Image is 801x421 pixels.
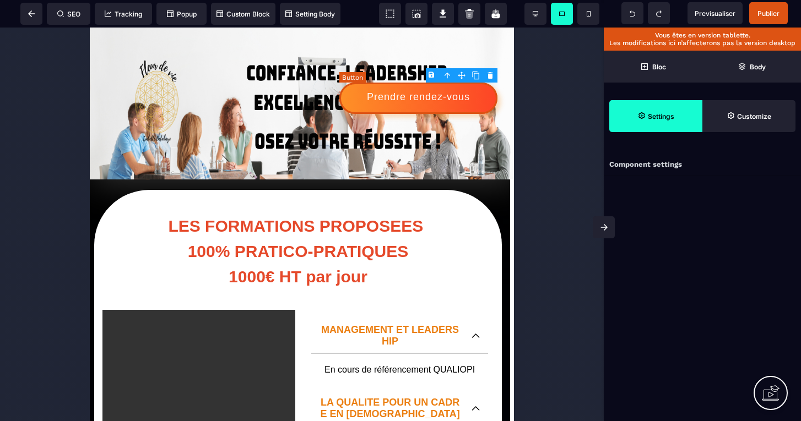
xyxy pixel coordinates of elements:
[702,51,801,83] span: Open Layer Manager
[604,154,801,176] div: Component settings
[167,10,197,18] span: Popup
[648,112,674,121] strong: Settings
[737,112,771,121] strong: Customize
[688,2,743,24] span: Preview
[105,10,142,18] span: Tracking
[232,337,387,347] p: En cours de référencement QUALIOPI
[750,63,766,71] strong: Body
[652,63,666,71] strong: Bloc
[57,10,80,18] span: SEO
[250,55,408,86] button: Prendre rendez-vous
[757,9,780,18] span: Publier
[405,3,427,25] span: Screenshot
[609,100,702,132] span: Settings
[230,369,371,392] p: LA QUALITE POUR UN CADRE EN [DEMOGRAPHIC_DATA]
[230,297,371,320] p: MANAGEMENT ET LEADERSHIP
[285,10,335,18] span: Setting Body
[609,39,795,47] p: Les modifications ici n’affecterons pas la version desktop
[78,189,338,258] b: LES FORMATIONS PROPOSEES 100% PRATICO-PRATIQUES 1000€ HT par jour
[379,3,401,25] span: View components
[604,51,702,83] span: Open Blocks
[695,9,735,18] span: Previsualiser
[609,31,795,39] p: Vous êtes en version tablette.
[217,10,270,18] span: Custom Block
[702,100,795,132] span: Open Style Manager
